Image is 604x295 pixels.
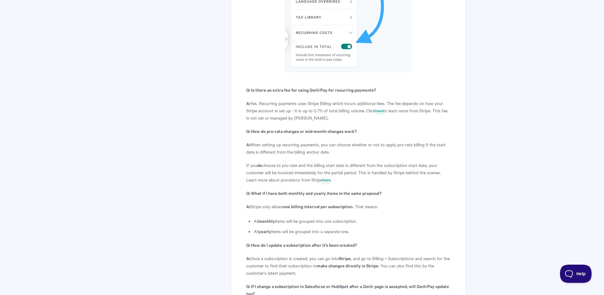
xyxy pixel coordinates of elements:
strong: make changes directly in Stripe [317,262,378,269]
strong: Q: Is there an extra fee for using QwilrPay for recurring payments? [246,86,376,93]
p: Stripe only allows . That means: [246,203,450,210]
p: Yes. Recurring payments uses Stripe Billing which incurs additional fees. The fee depends on how ... [246,100,450,121]
li: All items will be grouped into a separate one. [254,228,450,235]
strong: do [257,162,262,168]
p: When setting up recurring payments, you can choose whether or not to apply pro-rata billing if th... [246,141,450,155]
strong: Q: How do pro-rata charges or mid-month changes work? [246,128,357,134]
p: Once a subscription is created, you can go into , and go to Billing > Subscriptions and search fo... [246,255,450,276]
strong: Stripe [339,255,351,261]
a: here [375,107,383,114]
p: If you choose to pro-rate and the billing start date is different from the subscription start dat... [246,161,450,183]
strong: one billing interval per subscription [283,203,353,209]
strong: yearly [259,228,271,234]
li: All items will be grouped into one subscription. [254,217,450,225]
b: A: [246,100,250,106]
strong: Q: What if I have both monthly and yearly items in the same proposal? [246,190,381,196]
b: A: [246,141,250,147]
strong: Q: How do I update a subscription after it’s been created? [246,242,357,248]
b: A: [246,203,250,209]
iframe: Toggle Customer Support [560,265,592,283]
strong: monthly [259,218,275,224]
a: here [322,177,331,183]
b: A: [246,255,250,261]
